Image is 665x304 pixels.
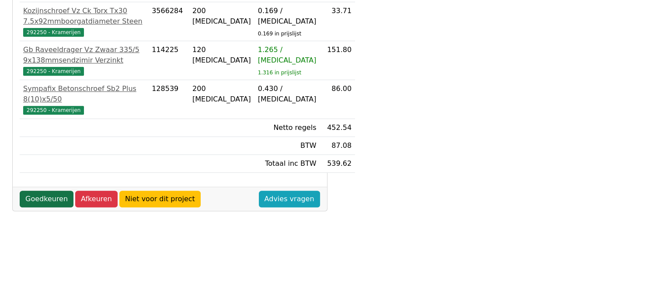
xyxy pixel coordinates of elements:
td: 86.00 [320,80,355,119]
td: 3566284 [148,2,189,41]
td: 452.54 [320,119,355,137]
a: Niet voor dit project [119,191,201,207]
td: 114225 [148,41,189,80]
td: 33.71 [320,2,355,41]
div: 200 [MEDICAL_DATA] [192,6,251,27]
span: 292250 - Kramerijen [23,28,84,37]
div: 0.169 / [MEDICAL_DATA] [258,6,317,27]
div: Kozijnschroef Vz Ck Torx Tx30 7.5x92mmboorgatdiameter Steen [23,6,145,27]
span: 292250 - Kramerijen [23,67,84,76]
div: 0.430 / [MEDICAL_DATA] [258,84,317,105]
td: Totaal inc BTW [254,155,320,173]
td: 128539 [148,80,189,119]
sub: 1.316 in prijslijst [258,70,301,76]
a: Gb Raveeldrager Vz Zwaar 335/5 9x138mmsendzimir Verzinkt292250 - Kramerijen [23,45,145,76]
sub: 0.169 in prijslijst [258,31,301,37]
td: Netto regels [254,119,320,137]
div: Sympafix Betonschroef Sb2 Plus 8(10)x5/50 [23,84,145,105]
td: BTW [254,137,320,155]
a: Afkeuren [75,191,118,207]
a: Advies vragen [259,191,320,207]
div: 1.265 / [MEDICAL_DATA] [258,45,317,66]
a: Kozijnschroef Vz Ck Torx Tx30 7.5x92mmboorgatdiameter Steen292250 - Kramerijen [23,6,145,37]
td: 87.08 [320,137,355,155]
div: Gb Raveeldrager Vz Zwaar 335/5 9x138mmsendzimir Verzinkt [23,45,145,66]
span: 292250 - Kramerijen [23,106,84,115]
a: Goedkeuren [20,191,73,207]
div: 120 [MEDICAL_DATA] [192,45,251,66]
td: 539.62 [320,155,355,173]
div: 200 [MEDICAL_DATA] [192,84,251,105]
a: Sympafix Betonschroef Sb2 Plus 8(10)x5/50292250 - Kramerijen [23,84,145,115]
td: 151.80 [320,41,355,80]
